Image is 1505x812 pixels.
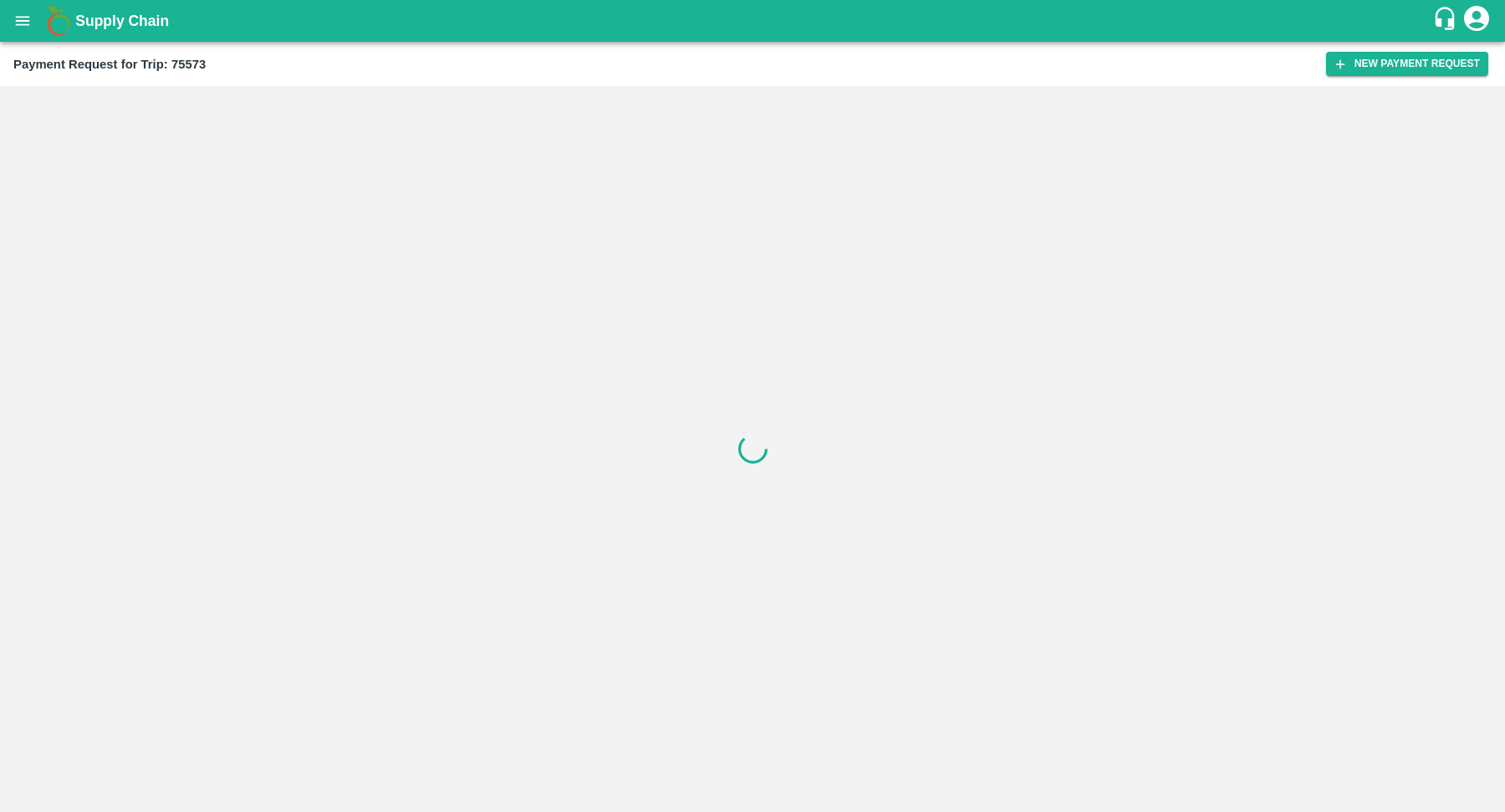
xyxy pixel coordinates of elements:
div: account of current user [1462,3,1492,38]
b: Payment Request for Trip: 75573 [13,58,206,71]
b: Supply Chain [75,13,169,29]
button: New Payment Request [1326,52,1488,76]
img: logo [42,4,75,38]
div: customer-support [1432,6,1462,36]
button: open drawer [3,2,42,40]
a: Supply Chain [75,9,1432,33]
